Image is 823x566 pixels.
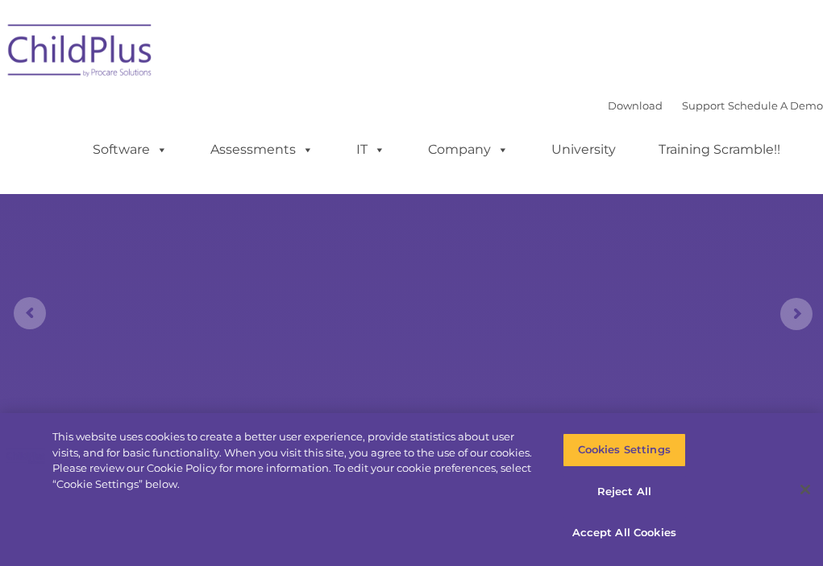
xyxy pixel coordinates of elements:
a: Training Scramble!! [642,134,796,166]
a: Support [682,99,725,112]
a: Assessments [194,134,330,166]
button: Cookies Settings [563,433,686,467]
button: Reject All [563,475,686,509]
font: | [608,99,823,112]
a: Software [77,134,184,166]
a: Download [608,99,663,112]
div: This website uses cookies to create a better user experience, provide statistics about user visit... [52,429,538,492]
button: Close [788,472,823,507]
a: Company [412,134,525,166]
button: Accept All Cookies [563,516,686,550]
a: Schedule A Demo [728,99,823,112]
a: IT [340,134,401,166]
a: University [535,134,632,166]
